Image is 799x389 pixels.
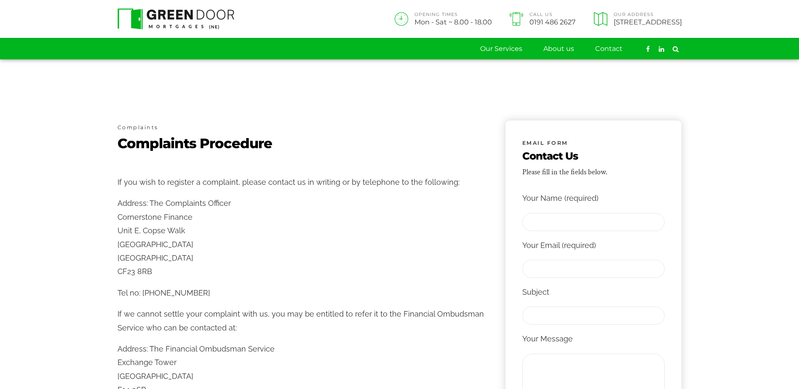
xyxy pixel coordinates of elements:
[591,12,681,26] a: Our Address[STREET_ADDRESS]
[118,8,235,29] img: Green Door Mortgages North East
[522,239,665,252] p: Your Email (required)
[118,176,488,189] p: If you wish to register a complaint, please contact us in writing or by telephone to the following:
[529,19,576,25] span: 0191 486 2627
[522,149,607,163] span: Contact Us
[522,139,568,148] span: EMAIL FORM
[614,13,682,17] span: Our Address
[480,38,522,59] a: Our Services
[507,12,576,26] a: Call Us0191 486 2627
[522,285,665,299] p: Subject
[118,135,272,152] span: Complaints Procedure
[543,38,574,59] a: About us
[522,192,665,205] p: Your Name (required)
[529,13,576,17] span: Call Us
[595,38,623,59] a: Contact
[414,19,492,25] span: Mon - Sat ~ 8.00 - 18.00
[118,197,488,278] p: Address: The Complaints Officer Cornerstone Finance Unit E, Copse Walk [GEOGRAPHIC_DATA] [GEOGRAP...
[522,332,665,346] p: Your Message
[118,286,488,300] p: Tel no: [PHONE_NUMBER]
[438,38,459,59] a: Home
[522,165,607,179] div: Please fill in the fields below.
[414,13,492,17] span: OPENING TIMES
[118,123,158,133] span: Complaints
[118,307,488,335] p: If we cannot settle your complaint with us, you may be entitled to refer it to the Financial Ombu...
[614,19,682,25] span: [STREET_ADDRESS]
